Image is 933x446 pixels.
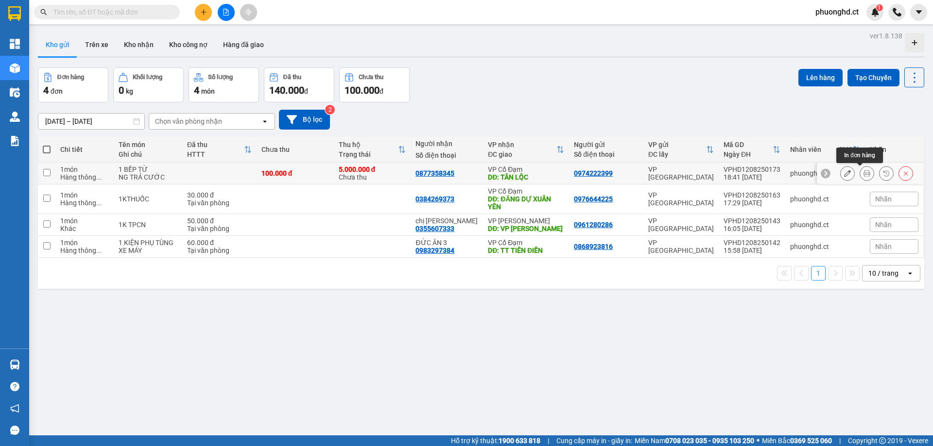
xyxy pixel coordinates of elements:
button: Đã thu140.000đ [264,67,334,102]
img: warehouse-icon [10,87,20,98]
div: Sửa đơn hàng [840,166,855,181]
button: Số lượng4món [189,67,259,102]
div: 0976644225 [574,195,613,203]
div: Trạng thái [339,150,398,158]
div: Hàng thông thường [60,173,109,181]
div: 15:58 [DATE] [724,247,780,254]
div: Khác [60,225,109,232]
span: | [548,435,549,446]
span: đơn [51,87,63,95]
div: chị tuyết [415,217,478,225]
button: Chưa thu100.000đ [339,67,410,102]
div: 1 món [60,165,109,173]
div: Tại văn phòng [187,225,252,232]
div: 1 món [60,239,109,247]
div: Chọn văn phòng nhận [155,116,222,126]
div: Đã thu [283,74,301,81]
button: caret-down [910,4,927,21]
div: Tại văn phòng [187,199,252,207]
div: Chi tiết [60,146,109,153]
div: Chưa thu [339,165,406,181]
th: Toggle SortBy [182,137,257,163]
span: 1 [878,4,881,11]
button: Kho nhận [116,33,161,56]
span: ... [96,173,102,181]
strong: 1900 633 818 [499,437,540,445]
img: phone-icon [893,8,901,17]
div: Ghi chú [119,150,177,158]
span: Nhãn [875,243,892,250]
div: VPHD1208250173 [724,165,780,173]
div: ĐỨC ÂN 3 [415,239,478,247]
button: 1 [811,266,826,281]
img: warehouse-icon [10,63,20,73]
div: 0877358345 [415,169,454,177]
sup: 2 [325,105,335,115]
img: solution-icon [10,136,20,146]
span: | [839,435,841,446]
span: ... [96,247,102,254]
div: phuonghd.ct [790,243,829,250]
span: Hỗ trợ kỹ thuật: [451,435,540,446]
div: VP gửi [648,141,706,149]
img: dashboard-icon [10,39,20,49]
div: 17:29 [DATE] [724,199,780,207]
div: ĐC lấy [648,150,706,158]
div: VP [GEOGRAPHIC_DATA] [648,191,714,207]
div: VP Cổ Đạm [488,239,564,247]
th: Toggle SortBy [643,137,719,163]
div: VP [GEOGRAPHIC_DATA] [648,217,714,232]
div: Chưa thu [261,146,329,153]
div: 0974222399 [574,169,613,177]
span: món [201,87,215,95]
div: Số điện thoại [415,151,478,159]
span: copyright [879,437,886,444]
div: Chưa thu [359,74,383,81]
img: warehouse-icon [10,112,20,122]
div: VPHD1208250143 [724,217,780,225]
th: Toggle SortBy [834,137,865,163]
div: VPHD1208250163 [724,191,780,199]
div: ĐC giao [488,150,556,158]
span: ... [96,199,102,207]
button: Khối lượng0kg [113,67,184,102]
div: Người nhận [415,140,478,148]
div: DĐ: TT TIÊN ĐIỀN [488,247,564,254]
sup: 1 [876,4,883,11]
div: 50.000 đ [187,217,252,225]
div: SMS [839,146,852,153]
span: Cung cấp máy in - giấy in: [556,435,632,446]
span: 100.000 [345,84,380,96]
div: phuonghd.ct [790,169,829,177]
div: 10 / trang [868,268,898,278]
span: aim [245,9,252,16]
div: NG TRẢ CƯỚC [119,173,177,181]
div: 0983297384 [415,247,454,254]
div: VP Cổ Đạm [488,187,564,195]
div: Thu hộ [339,141,398,149]
span: notification [10,404,19,413]
div: 0961280286 [574,221,613,229]
div: Hàng thông thường [60,247,109,254]
button: aim [240,4,257,21]
span: search [40,9,47,16]
span: Miền Bắc [762,435,832,446]
div: Tên món [119,141,177,149]
span: Nhãn [875,195,892,203]
span: đ [380,87,383,95]
div: DĐ: ĐĂNG DỰ XUÂN YÊN [488,195,564,211]
input: Select a date range. [38,114,144,129]
div: 16:05 [DATE] [724,225,780,232]
div: 0355607333 [415,225,454,232]
div: VP Cổ Đạm [488,165,564,173]
div: Số lượng [208,74,233,81]
img: logo-vxr [8,6,21,21]
button: Lên hàng [798,69,843,86]
span: phuonghd.ct [808,6,866,18]
span: 4 [43,84,49,96]
div: Đã thu [187,141,244,149]
span: file-add [223,9,229,16]
button: plus [195,4,212,21]
span: question-circle [10,382,19,391]
div: 1 KIỆN PHỤ TÙNG XE MÁY [119,239,177,254]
